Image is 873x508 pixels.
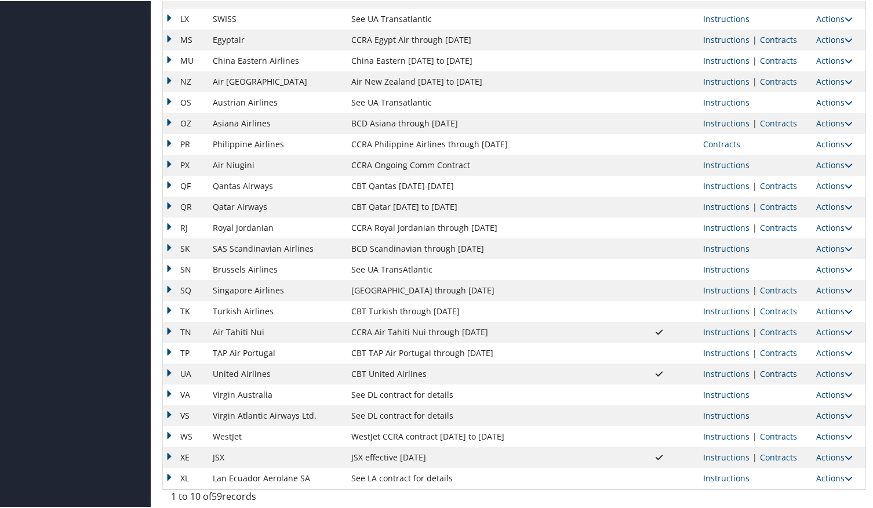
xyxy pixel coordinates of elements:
td: Singapore Airlines [207,279,345,300]
span: | [750,33,760,44]
a: View Contracts [760,451,797,462]
a: View Ticketing Instructions [703,221,750,232]
span: | [750,304,760,315]
td: XL [163,467,207,488]
td: Turkish Airlines [207,300,345,321]
td: Philippine Airlines [207,133,345,154]
span: | [750,75,760,86]
a: View Contracts [760,33,797,44]
span: | [750,367,760,378]
a: Actions [816,284,853,295]
a: View Ticketing Instructions [703,367,750,378]
span: | [750,179,760,190]
span: 59 [212,489,222,502]
a: View Ticketing Instructions [703,96,750,107]
td: CBT United Airlines [345,362,621,383]
td: Virgin Australia [207,383,345,404]
td: See UA Transatlantic [345,8,621,28]
span: | [750,430,760,441]
a: View Contracts [760,367,797,378]
a: View Contracts [760,54,797,65]
a: View Ticketing Instructions [703,409,750,420]
a: Actions [816,346,853,357]
td: Qatar Airways [207,195,345,216]
a: Actions [816,96,853,107]
a: View Ticketing Instructions [703,75,750,86]
td: CCRA Ongoing Comm Contract [345,154,621,175]
a: Actions [816,200,853,211]
a: View Contracts [703,137,740,148]
td: XE [163,446,207,467]
td: QF [163,175,207,195]
span: | [750,200,760,211]
td: SAS Scandinavian Airlines [207,237,345,258]
a: View Ticketing Instructions [703,54,750,65]
td: SWISS [207,8,345,28]
a: View Ticketing Instructions [703,471,750,482]
td: CCRA Air Tahiti Nui through [DATE] [345,321,621,342]
td: CBT Qantas [DATE]-[DATE] [345,175,621,195]
a: View Ticketing Instructions [703,263,750,274]
td: WS [163,425,207,446]
a: Actions [816,158,853,169]
td: PR [163,133,207,154]
td: RJ [163,216,207,237]
td: [GEOGRAPHIC_DATA] through [DATE] [345,279,621,300]
td: Lan Ecuador Aerolane SA [207,467,345,488]
td: Virgin Atlantic Airways Ltd. [207,404,345,425]
a: Actions [816,221,853,232]
td: TAP Air Portugal [207,342,345,362]
td: CBT Turkish through [DATE] [345,300,621,321]
td: TN [163,321,207,342]
a: Actions [816,451,853,462]
td: NZ [163,70,207,91]
a: Actions [816,179,853,190]
a: View Contracts [760,304,797,315]
span: | [750,221,760,232]
a: Actions [816,54,853,65]
td: See DL contract for details [345,404,621,425]
td: SN [163,258,207,279]
a: View Contracts [760,200,797,211]
td: PX [163,154,207,175]
a: Actions [816,137,853,148]
td: MS [163,28,207,49]
a: View Ticketing Instructions [703,284,750,295]
a: View Contracts [760,179,797,190]
td: VA [163,383,207,404]
td: United Airlines [207,362,345,383]
td: Air [GEOGRAPHIC_DATA] [207,70,345,91]
a: Actions [816,304,853,315]
td: See LA contract for details [345,467,621,488]
a: View Contracts [760,325,797,336]
a: View Contracts [760,221,797,232]
td: See DL contract for details [345,383,621,404]
td: CCRA Philippine Airlines through [DATE] [345,133,621,154]
td: OZ [163,112,207,133]
a: View Ticketing Instructions [703,242,750,253]
a: View Ticketing Instructions [703,179,750,190]
td: BCD Scandinavian through [DATE] [345,237,621,258]
td: VS [163,404,207,425]
td: Asiana Airlines [207,112,345,133]
td: JSX effective [DATE] [345,446,621,467]
td: Air New Zealand [DATE] to [DATE] [345,70,621,91]
a: Actions [816,117,853,128]
a: Actions [816,263,853,274]
td: Qantas Airways [207,175,345,195]
td: Air Tahiti Nui [207,321,345,342]
a: View Ticketing Instructions [703,158,750,169]
a: Actions [816,75,853,86]
td: LX [163,8,207,28]
a: View Contracts [760,284,797,295]
a: View Contracts [760,430,797,441]
td: JSX [207,446,345,467]
span: | [750,451,760,462]
a: View Ticketing Instructions [703,325,750,336]
a: View Contracts [760,75,797,86]
a: Actions [816,430,853,441]
td: MU [163,49,207,70]
a: View Ticketing Instructions [703,12,750,23]
td: SQ [163,279,207,300]
a: Actions [816,33,853,44]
